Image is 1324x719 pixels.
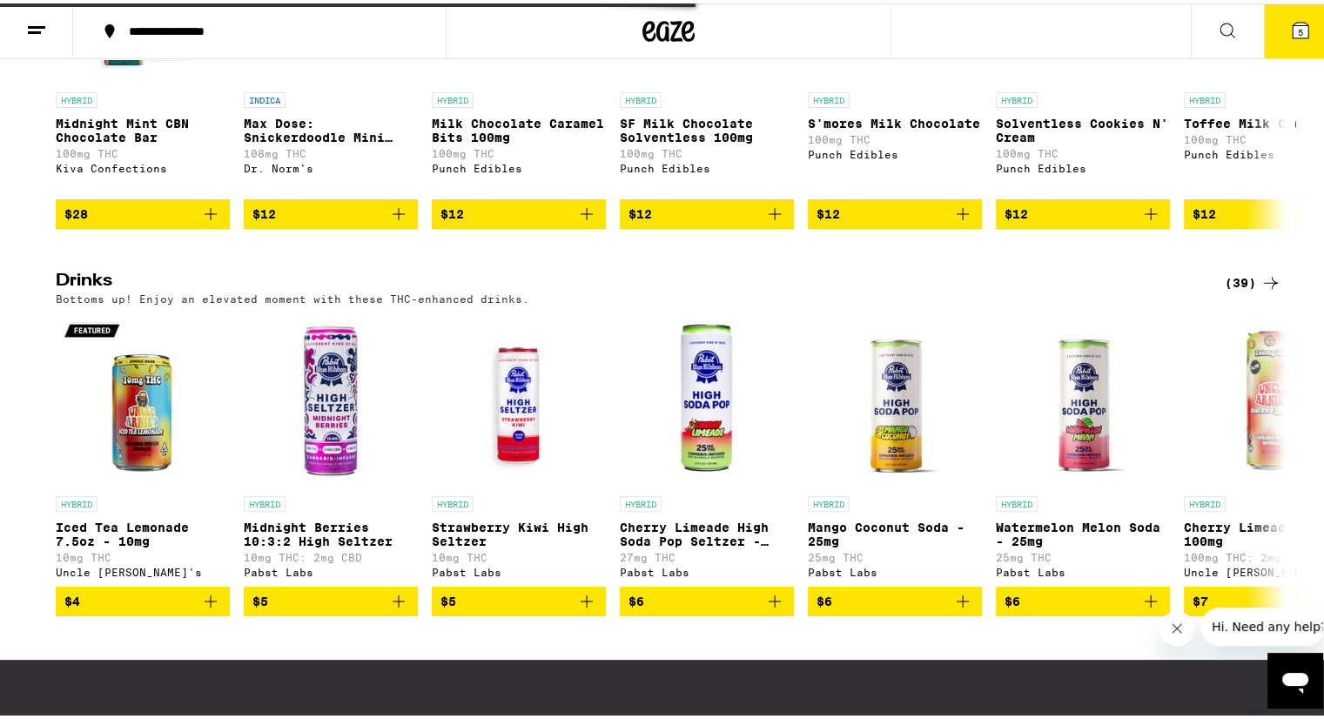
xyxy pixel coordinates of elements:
[56,548,230,560] p: 10mg THC
[620,159,794,171] div: Punch Edibles
[1193,591,1208,605] span: $7
[244,310,418,583] a: Open page for Midnight Berries 10:3:2 High Seltzer from Pabst Labs
[1159,608,1194,642] iframe: Close message
[996,517,1170,545] p: Watermelon Melon Soda - 25mg
[56,89,97,104] p: HYBRID
[56,196,230,225] button: Add to bag
[628,204,652,218] span: $12
[620,548,794,560] p: 27mg THC
[620,196,794,225] button: Add to bag
[620,517,794,545] p: Cherry Limeade High Soda Pop Seltzer - 25mg
[244,159,418,171] div: Dr. Norm's
[56,290,529,301] p: Bottoms up! Enjoy an elevated moment with these THC-enhanced drinks.
[996,563,1170,575] div: Pabst Labs
[620,563,794,575] div: Pabst Labs
[244,144,418,156] p: 108mg THC
[620,493,662,508] p: HYBRID
[996,89,1038,104] p: HYBRID
[432,159,606,171] div: Punch Edibles
[1267,649,1323,705] iframe: Button to launch messaging window
[996,583,1170,613] button: Add to bag
[56,493,97,508] p: HYBRID
[432,113,606,141] p: Milk Chocolate Caramel Bits 100mg
[432,144,606,156] p: 100mg THC
[808,310,982,583] a: Open page for Mango Coconut Soda - 25mg from Pabst Labs
[56,310,230,583] a: Open page for Iced Tea Lemonade 7.5oz - 10mg from Uncle Arnie's
[808,517,982,545] p: Mango Coconut Soda - 25mg
[808,563,982,575] div: Pabst Labs
[244,563,418,575] div: Pabst Labs
[996,196,1170,225] button: Add to bag
[56,563,230,575] div: Uncle [PERSON_NAME]'s
[808,89,850,104] p: HYBRID
[808,548,982,560] p: 25mg THC
[808,493,850,508] p: HYBRID
[1201,604,1323,642] iframe: Message from company
[996,310,1170,583] a: Open page for Watermelon Melon Soda - 25mg from Pabst Labs
[829,310,961,484] img: Pabst Labs - Mango Coconut Soda - 25mg
[244,196,418,225] button: Add to bag
[1193,204,1216,218] span: $12
[620,144,794,156] p: 100mg THC
[808,145,982,157] div: Punch Edibles
[10,12,125,26] span: Hi. Need any help?
[432,310,606,583] a: Open page for Strawberry Kiwi High Seltzer from Pabst Labs
[244,548,418,560] p: 10mg THC: 2mg CBD
[244,310,418,484] img: Pabst Labs - Midnight Berries 10:3:2 High Seltzer
[996,113,1170,141] p: Solventless Cookies N' Cream
[620,113,794,141] p: SF Milk Chocolate Solventless 100mg
[432,517,606,545] p: Strawberry Kiwi High Seltzer
[1005,591,1020,605] span: $6
[1005,204,1028,218] span: $12
[996,548,1170,560] p: 25mg THC
[244,493,286,508] p: HYBRID
[432,583,606,613] button: Add to bag
[56,583,230,613] button: Add to bag
[628,591,644,605] span: $6
[252,591,268,605] span: $5
[1018,310,1148,484] img: Pabst Labs - Watermelon Melon Soda - 25mg
[440,204,464,218] span: $12
[1225,269,1281,290] a: (39)
[1184,493,1226,508] p: HYBRID
[440,591,456,605] span: $5
[620,310,794,583] a: Open page for Cherry Limeade High Soda Pop Seltzer - 25mg from Pabst Labs
[64,591,80,605] span: $4
[56,113,230,141] p: Midnight Mint CBN Chocolate Bar
[56,517,230,545] p: Iced Tea Lemonade 7.5oz - 10mg
[432,310,606,484] img: Pabst Labs - Strawberry Kiwi High Seltzer
[808,131,982,142] p: 100mg THC
[620,310,794,484] img: Pabst Labs - Cherry Limeade High Soda Pop Seltzer - 25mg
[620,89,662,104] p: HYBRID
[244,517,418,545] p: Midnight Berries 10:3:2 High Seltzer
[817,591,832,605] span: $6
[996,159,1170,171] div: Punch Edibles
[432,548,606,560] p: 10mg THC
[996,144,1170,156] p: 100mg THC
[996,493,1038,508] p: HYBRID
[1184,89,1226,104] p: HYBRID
[56,310,230,484] img: Uncle Arnie's - Iced Tea Lemonade 7.5oz - 10mg
[432,196,606,225] button: Add to bag
[808,113,982,127] p: S'mores Milk Chocolate
[817,204,840,218] span: $12
[244,89,286,104] p: INDICA
[64,204,88,218] span: $28
[432,89,474,104] p: HYBRID
[808,583,982,613] button: Add to bag
[808,196,982,225] button: Add to bag
[56,269,1196,290] h2: Drinks
[432,493,474,508] p: HYBRID
[252,204,276,218] span: $12
[56,144,230,156] p: 100mg THC
[244,583,418,613] button: Add to bag
[620,583,794,613] button: Add to bag
[1298,24,1303,34] span: 5
[244,113,418,141] p: Max Dose: Snickerdoodle Mini Cookie - Indica
[56,159,230,171] div: Kiva Confections
[432,563,606,575] div: Pabst Labs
